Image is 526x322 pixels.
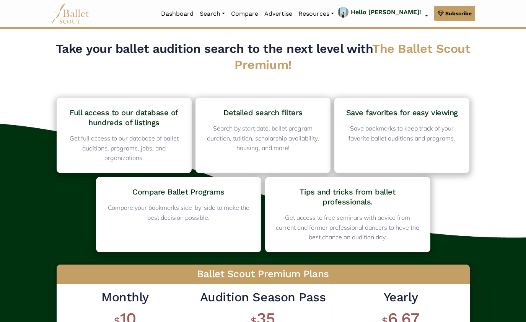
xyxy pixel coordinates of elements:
p: Compare your bookmarks side-by-side to make the best decision possible. [106,203,251,222]
h4: Save favorites for easy viewing [344,108,459,118]
p: Hello [PERSON_NAME]! [351,7,421,17]
h4: Detailed search filters [205,108,321,118]
a: Dashboard [158,6,197,22]
a: profile picture Hello [PERSON_NAME]! [337,6,428,21]
a: Resources [295,6,337,22]
p: Get access to free seminars with advice from current and former professional dancers to have the ... [275,213,420,242]
span: The Ballet Scout Premium! [235,41,470,72]
h3: Ballet Scout Premium Plans [57,265,470,284]
h2: Yearly [347,289,454,306]
h2: Take your ballet audition search to the next level with [53,41,474,73]
h2: Audition Season Pass [200,289,326,306]
a: Compare [228,6,261,22]
h4: Tips and tricks from ballet professionals. [275,187,420,207]
a: Advertise [261,6,295,22]
a: Subscribe [434,6,475,21]
h4: Full access to our database of hundreds of listings [67,108,182,127]
p: Get full access to our database of ballet auditions, programs, jobs, and organizations. [67,134,182,163]
p: Search by start date, ballet program duration, tutition, scholarship availability, housing, and m... [205,124,321,153]
p: Save bookmarks to keep track of your favorite ballet auditions and programs. [344,124,459,143]
img: gem.svg [438,9,444,18]
h4: Compare Ballet Programs [106,187,251,197]
img: profile picture [338,7,348,26]
h2: Monthly [76,289,174,306]
span: Subscribe [445,9,472,18]
a: Search [197,6,228,22]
